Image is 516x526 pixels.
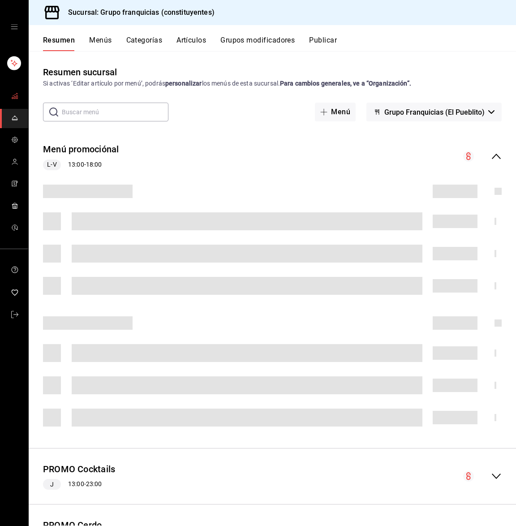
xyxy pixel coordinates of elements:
button: Artículos [176,36,206,51]
div: 13:00 - 18:00 [43,160,119,170]
h3: Sucursal: Grupo franquicias (constituyentes) [61,7,215,18]
button: Grupos modificadores [220,36,295,51]
button: Grupo Franquicias (El Pueblito) [366,103,502,121]
button: PROMO Cocktails [43,463,115,476]
button: Menú [315,103,356,121]
span: J [47,480,57,489]
strong: Para cambios generales, ve a “Organización”. [280,80,411,87]
div: Resumen sucursal [43,65,117,79]
input: Buscar menú [62,103,168,121]
button: Menú promociónal [43,143,119,156]
button: Publicar [309,36,337,51]
div: navigation tabs [43,36,516,51]
span: Grupo Franquicias (El Pueblito) [384,108,485,116]
span: L-V [43,160,60,169]
div: Si activas ‘Editar artículo por menú’, podrás los menús de esta sucursal. [43,79,502,88]
button: Menús [89,36,112,51]
div: collapse-menu-row [29,136,516,177]
div: 13:00 - 23:00 [43,479,115,490]
button: open drawer [11,23,18,30]
strong: personalizar [165,80,202,87]
div: collapse-menu-row [29,456,516,497]
button: Resumen [43,36,75,51]
button: Categorías [126,36,163,51]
